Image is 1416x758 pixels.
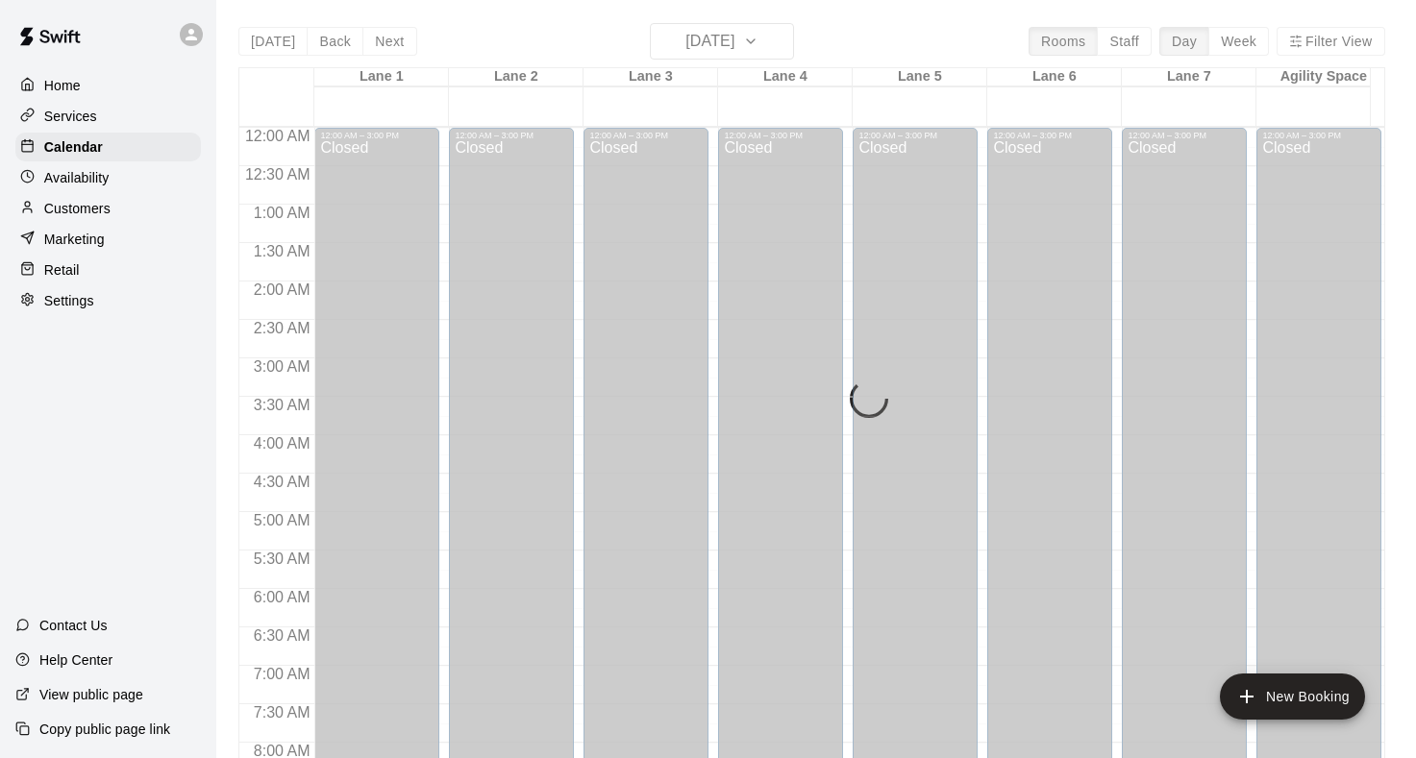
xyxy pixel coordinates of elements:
[249,474,315,490] span: 4:30 AM
[249,397,315,413] span: 3:30 AM
[44,107,97,126] p: Services
[15,194,201,223] a: Customers
[455,131,568,140] div: 12:00 AM – 3:00 PM
[249,435,315,452] span: 4:00 AM
[39,685,143,704] p: View public page
[44,260,80,280] p: Retail
[993,131,1106,140] div: 12:00 AM – 3:00 PM
[858,131,972,140] div: 12:00 AM – 3:00 PM
[240,128,315,144] span: 12:00 AM
[15,163,201,192] a: Availability
[249,281,315,298] span: 2:00 AM
[44,137,103,157] p: Calendar
[39,650,112,670] p: Help Center
[249,512,315,528] span: 5:00 AM
[240,166,315,183] span: 12:30 AM
[39,720,170,739] p: Copy public page link
[44,291,94,310] p: Settings
[44,168,110,187] p: Availability
[1220,673,1365,720] button: add
[15,71,201,100] a: Home
[249,666,315,682] span: 7:00 AM
[249,358,315,375] span: 3:00 AM
[589,131,703,140] div: 12:00 AM – 3:00 PM
[1122,68,1256,86] div: Lane 7
[15,133,201,161] a: Calendar
[1128,131,1241,140] div: 12:00 AM – 3:00 PM
[15,286,201,315] a: Settings
[853,68,987,86] div: Lane 5
[249,320,315,336] span: 2:30 AM
[249,627,315,644] span: 6:30 AM
[724,131,837,140] div: 12:00 AM – 3:00 PM
[314,68,449,86] div: Lane 1
[44,199,111,218] p: Customers
[1262,131,1376,140] div: 12:00 AM – 3:00 PM
[44,230,105,249] p: Marketing
[320,131,434,140] div: 12:00 AM – 3:00 PM
[249,205,315,221] span: 1:00 AM
[249,704,315,721] span: 7:30 AM
[15,102,201,131] a: Services
[584,68,718,86] div: Lane 3
[15,225,201,254] a: Marketing
[1256,68,1391,86] div: Agility Space
[15,256,201,284] a: Retail
[249,550,315,567] span: 5:30 AM
[39,616,108,635] p: Contact Us
[718,68,853,86] div: Lane 4
[987,68,1122,86] div: Lane 6
[249,589,315,605] span: 6:00 AM
[449,68,584,86] div: Lane 2
[249,243,315,259] span: 1:30 AM
[44,76,81,95] p: Home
